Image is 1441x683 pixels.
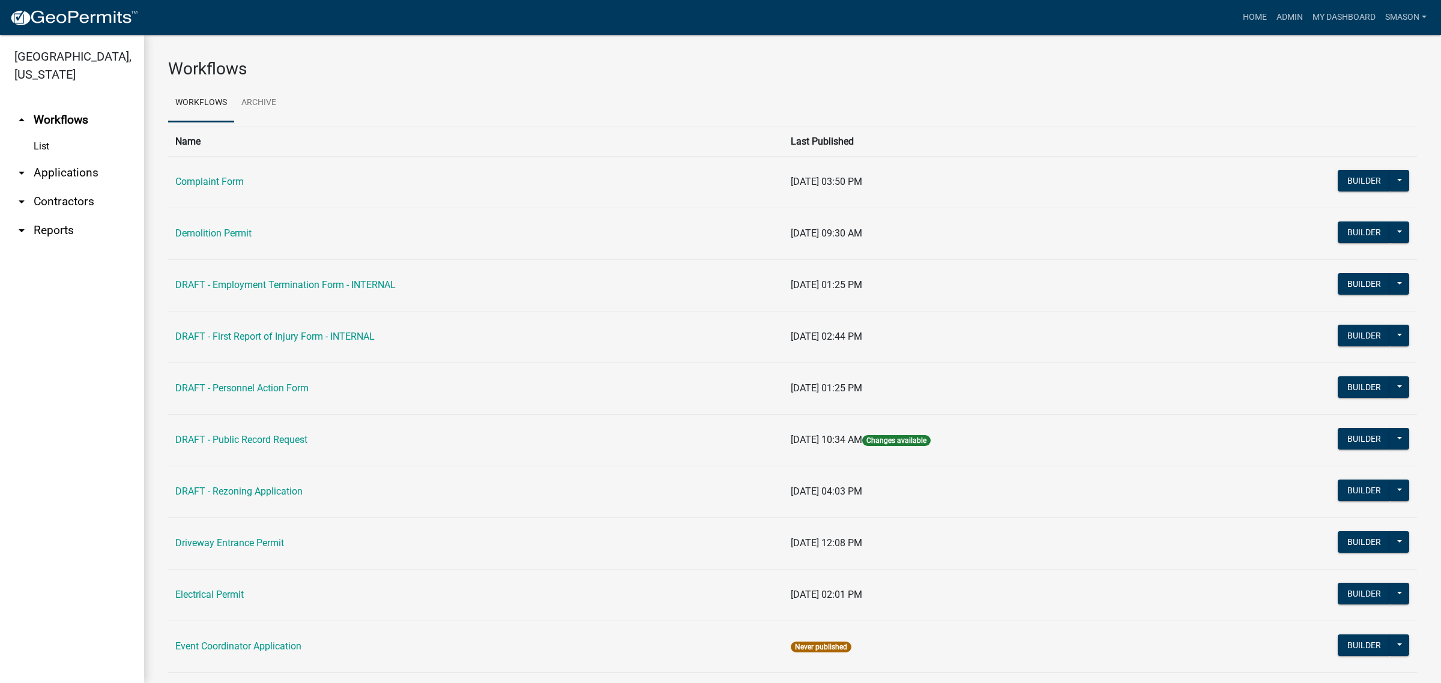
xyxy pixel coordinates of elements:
[168,127,784,156] th: Name
[1338,428,1391,450] button: Builder
[175,227,252,239] a: Demolition Permit
[791,227,862,239] span: [DATE] 09:30 AM
[175,176,244,187] a: Complaint Form
[175,434,307,445] a: DRAFT - Public Record Request
[168,59,1417,79] h3: Workflows
[1308,6,1380,29] a: My Dashboard
[784,127,1189,156] th: Last Published
[175,382,309,394] a: DRAFT - Personnel Action Form
[791,434,862,445] span: [DATE] 10:34 AM
[1238,6,1272,29] a: Home
[862,435,931,446] span: Changes available
[168,84,234,122] a: Workflows
[791,279,862,290] span: [DATE] 01:25 PM
[14,194,29,209] i: arrow_drop_down
[1338,583,1391,604] button: Builder
[791,642,851,652] span: Never published
[1338,273,1391,295] button: Builder
[791,589,862,600] span: [DATE] 02:01 PM
[175,640,301,652] a: Event Coordinator Application
[1338,170,1391,191] button: Builder
[791,382,862,394] span: [DATE] 01:25 PM
[791,537,862,549] span: [DATE] 12:08 PM
[175,589,244,600] a: Electrical Permit
[791,486,862,497] span: [DATE] 04:03 PM
[175,279,396,290] a: DRAFT - Employment Termination Form - INTERNAL
[1272,6,1308,29] a: Admin
[234,84,283,122] a: Archive
[175,537,284,549] a: Driveway Entrance Permit
[1338,480,1391,501] button: Builder
[14,223,29,238] i: arrow_drop_down
[791,331,862,342] span: [DATE] 02:44 PM
[1338,634,1391,656] button: Builder
[175,331,375,342] a: DRAFT - First Report of Injury Form - INTERNAL
[1338,221,1391,243] button: Builder
[1338,325,1391,346] button: Builder
[1380,6,1431,29] a: Smason
[14,113,29,127] i: arrow_drop_up
[1338,531,1391,553] button: Builder
[175,486,303,497] a: DRAFT - Rezoning Application
[791,176,862,187] span: [DATE] 03:50 PM
[14,166,29,180] i: arrow_drop_down
[1338,376,1391,398] button: Builder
